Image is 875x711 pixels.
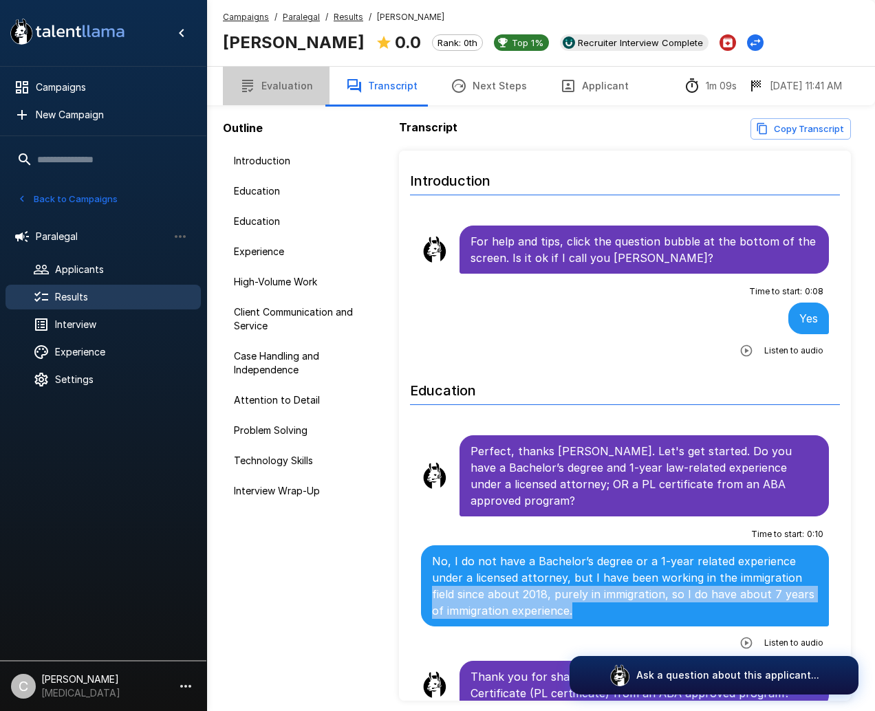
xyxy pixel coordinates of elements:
span: Listen to audio [764,636,823,650]
button: Evaluation [223,67,330,105]
span: Recruiter Interview Complete [572,37,709,48]
p: [DATE] 11:41 AM [770,79,842,93]
span: Technology Skills [234,454,371,468]
div: The time between starting and completing the interview [684,78,737,94]
span: 0 : 08 [805,285,823,298]
span: Time to start : [749,285,802,298]
b: Transcript [399,120,457,134]
u: Paralegal [283,12,320,22]
span: / [274,10,277,24]
b: 0.0 [395,32,421,52]
button: Next Steps [434,67,543,105]
h6: Education [410,369,840,405]
button: Ask a question about this applicant... [570,656,858,694]
div: Attention to Detail [223,388,382,413]
button: Change Stage [747,34,764,51]
p: 1m 09s [706,79,737,93]
p: No, I do not have a Bachelor’s degree or a 1-year related experience under a licensed attorney, b... [432,553,818,619]
div: View profile in UKG [560,34,709,51]
button: Archive Applicant [720,34,736,51]
img: llama_clean.png [421,671,449,699]
p: Yes [799,310,818,327]
u: Results [334,12,363,22]
div: Client Communication and Service [223,300,382,338]
button: Copy transcript [750,118,851,140]
h6: Introduction [410,159,840,195]
span: Case Handling and Independence [234,349,371,377]
span: Rank: 0th [433,37,482,48]
span: / [325,10,328,24]
button: Applicant [543,67,645,105]
div: Experience [223,239,382,264]
p: Thank you for sharing that. To clarify, do you have a Paralegal Certificate (PL certificate) from... [471,668,818,701]
div: Introduction [223,149,382,173]
b: [PERSON_NAME] [223,32,365,52]
u: Campaigns [223,12,269,22]
span: 0 : 10 [807,527,823,541]
b: Outline [223,121,263,135]
button: Transcript [330,67,434,105]
span: Top 1% [506,37,549,48]
span: Problem Solving [234,424,371,437]
span: Experience [234,245,371,259]
div: Case Handling and Independence [223,344,382,382]
div: Education [223,179,382,204]
span: / [369,10,371,24]
span: Attention to Detail [234,393,371,407]
span: Interview Wrap-Up [234,484,371,498]
span: High-Volume Work [234,275,371,289]
img: logo_glasses@2x.png [609,664,631,686]
p: Ask a question about this applicant... [636,668,819,682]
div: High-Volume Work [223,270,382,294]
span: Time to start : [751,527,804,541]
div: Interview Wrap-Up [223,479,382,503]
div: Education [223,209,382,234]
p: For help and tips, click the question bubble at the bottom of the screen. Is it ok if I call you ... [471,233,818,266]
span: Listen to audio [764,344,823,358]
img: llama_clean.png [421,462,449,490]
span: [PERSON_NAME] [377,10,444,24]
div: Technology Skills [223,448,382,473]
img: ukg_logo.jpeg [563,36,575,49]
span: Education [234,184,371,198]
span: Client Communication and Service [234,305,371,333]
span: Introduction [234,154,371,168]
img: llama_clean.png [421,236,449,263]
div: Problem Solving [223,418,382,443]
span: Education [234,215,371,228]
p: Perfect, thanks [PERSON_NAME]. Let's get started. Do you have a Bachelor’s degree and 1-year law-... [471,443,818,509]
div: The date and time when the interview was completed [748,78,842,94]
